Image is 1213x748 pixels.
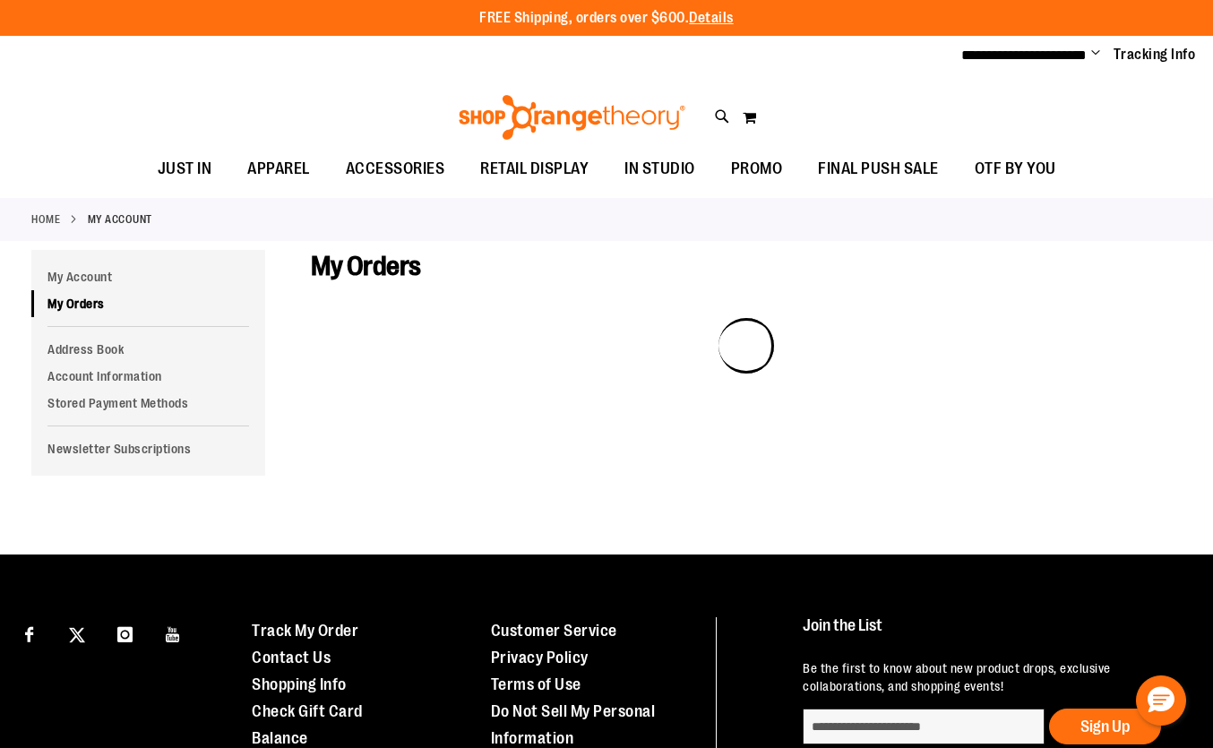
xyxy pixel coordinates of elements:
a: Details [689,10,734,26]
a: Contact Us [252,649,331,666]
a: Visit our Instagram page [109,617,141,649]
button: Hello, have a question? Let’s chat. [1136,675,1186,726]
a: Check Gift Card Balance [252,702,363,747]
a: RETAIL DISPLAY [462,149,606,190]
a: JUST IN [140,149,230,190]
span: IN STUDIO [624,149,695,189]
a: ACCESSORIES [328,149,463,190]
h4: Join the List [803,617,1180,650]
a: Account Information [31,363,265,390]
button: Account menu [1091,46,1100,64]
a: FINAL PUSH SALE [800,149,957,190]
button: Sign Up [1049,709,1161,744]
a: Visit our Youtube page [158,617,189,649]
a: Newsletter Subscriptions [31,435,265,462]
img: Twitter [69,627,85,643]
span: OTF BY YOU [975,149,1056,189]
a: Stored Payment Methods [31,390,265,417]
strong: My Account [88,211,152,228]
a: IN STUDIO [606,149,713,190]
a: Track My Order [252,622,358,640]
span: JUST IN [158,149,212,189]
a: Home [31,211,60,228]
a: Visit our Facebook page [13,617,45,649]
img: Shop Orangetheory [456,95,688,140]
a: Do Not Sell My Personal Information [491,702,656,747]
span: Sign Up [1080,718,1130,735]
span: My Orders [311,251,421,281]
a: OTF BY YOU [957,149,1074,190]
a: APPAREL [229,149,328,190]
input: enter email [803,709,1045,744]
span: RETAIL DISPLAY [480,149,589,189]
a: My Orders [31,290,265,317]
span: APPAREL [247,149,310,189]
p: Be the first to know about new product drops, exclusive collaborations, and shopping events! [803,659,1180,695]
a: My Account [31,263,265,290]
a: Privacy Policy [491,649,589,666]
span: PROMO [731,149,783,189]
a: PROMO [713,149,801,190]
p: FREE Shipping, orders over $600. [479,8,734,29]
span: FINAL PUSH SALE [818,149,939,189]
span: ACCESSORIES [346,149,445,189]
a: Address Book [31,336,265,363]
a: Visit our X page [62,617,93,649]
a: Tracking Info [1114,45,1196,64]
a: Terms of Use [491,675,581,693]
a: Customer Service [491,622,617,640]
a: Shopping Info [252,675,347,693]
